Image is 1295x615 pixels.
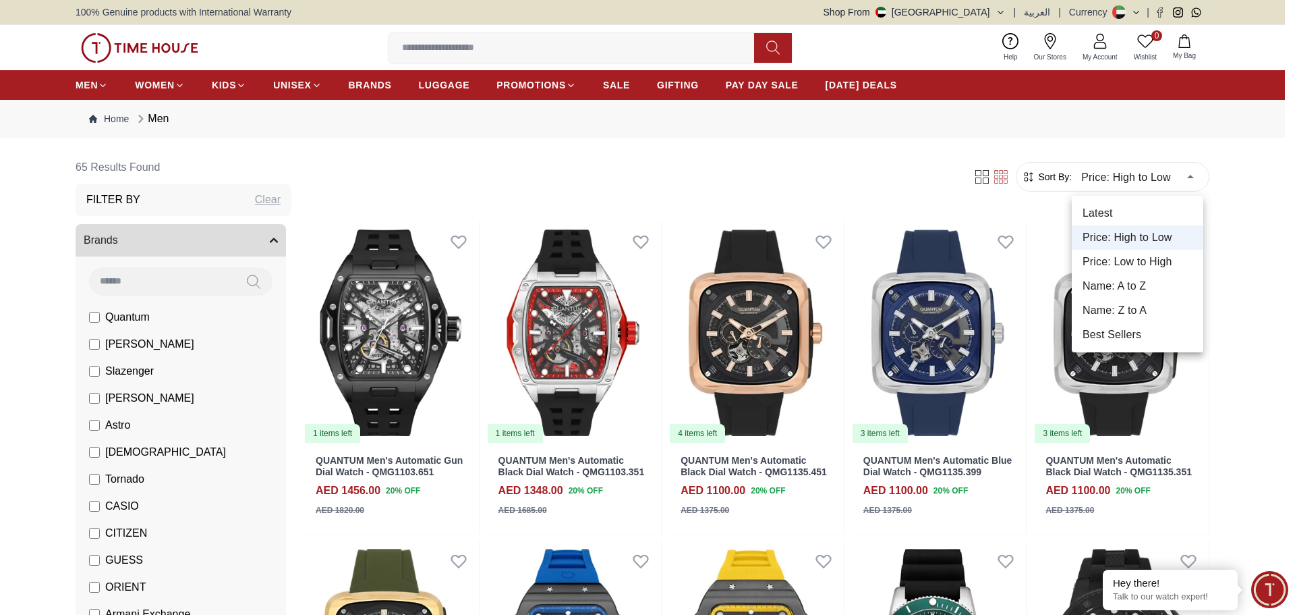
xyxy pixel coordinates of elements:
[1072,274,1203,298] li: Name: A to Z
[1251,571,1288,608] div: Chat Widget
[1113,577,1228,590] div: Hey there!
[1072,323,1203,347] li: Best Sellers
[1072,225,1203,250] li: Price: High to Low
[1072,250,1203,274] li: Price: Low to High
[1072,298,1203,323] li: Name: Z to A
[1113,591,1228,603] p: Talk to our watch expert!
[1072,201,1203,225] li: Latest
